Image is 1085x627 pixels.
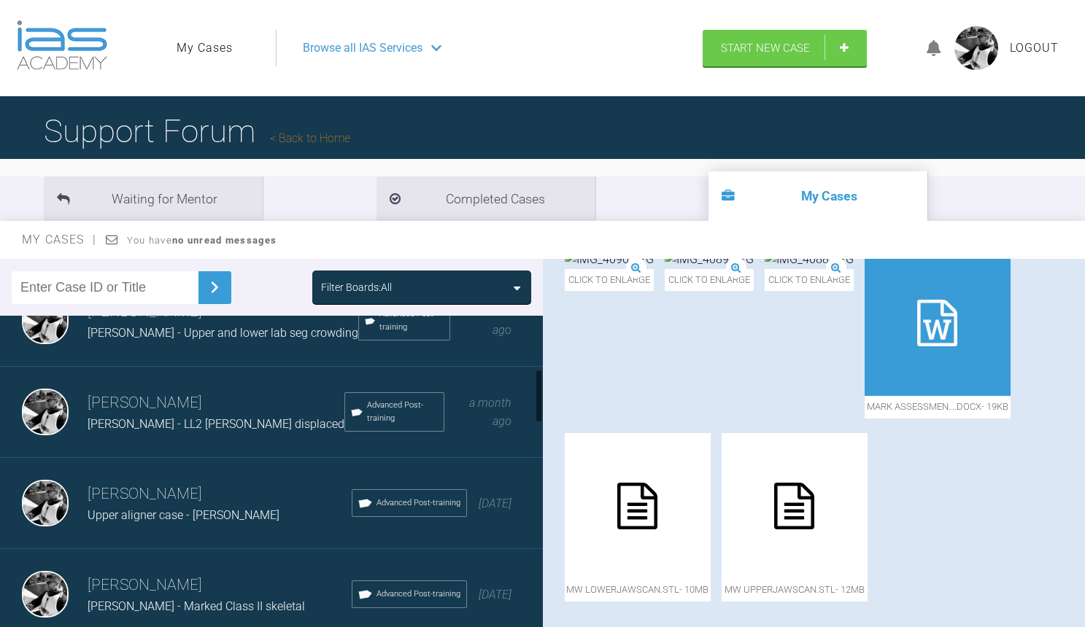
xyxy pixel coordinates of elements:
img: profile.png [954,26,998,70]
img: IMG_4088.JPG [765,250,854,269]
span: Advanced Post-training [379,308,444,334]
span: Mark assessmen….docx - 19KB [865,396,1011,418]
span: Click to enlarge [765,269,854,292]
img: David Birkin [22,297,69,344]
h3: [PERSON_NAME] [88,391,344,416]
div: Filter Boards: All [321,279,392,295]
span: a month ago [469,396,511,429]
span: Upper aligner case - [PERSON_NAME] [88,508,279,522]
span: Start New Case [721,42,810,55]
span: You have [127,235,277,246]
li: Waiting for Mentor [44,176,263,221]
span: [DATE] [479,496,511,510]
h3: [PERSON_NAME] [88,482,352,507]
li: My Cases [708,171,927,221]
span: mw LowerJawScan.stl - 10MB [565,579,711,601]
h3: [PERSON_NAME] [88,573,352,598]
span: Click to enlarge [665,269,754,292]
span: Advanced Post-training [377,496,460,510]
img: chevronRight.28bd32b0.svg [203,276,226,299]
a: My Cases [177,39,233,58]
li: Completed Cases [377,176,595,221]
a: Logout [1010,39,1059,58]
img: IMG_4089.JPG [665,250,754,269]
span: Advanced Post-training [377,588,460,601]
span: Click to enlarge [565,269,654,292]
a: Back to Home [270,131,350,145]
strong: no unread messages [172,235,277,246]
span: My Cases [22,233,97,246]
img: David Birkin [22,480,69,526]
h1: Support Forum [44,106,350,157]
img: David Birkin [22,571,69,618]
span: [PERSON_NAME] - LL2 [PERSON_NAME] displaced [88,417,344,431]
img: logo-light.3e3ef733.png [17,20,107,70]
input: Enter Case ID or Title [12,271,198,304]
img: IMG_4090.JPG [565,250,654,269]
span: [PERSON_NAME] - Upper and lower lab seg crowding [88,326,358,340]
span: Browse all IAS Services [303,39,422,58]
a: Start New Case [703,30,867,66]
span: [PERSON_NAME] - Marked Class II skeletal [88,599,305,613]
img: David Birkin [22,389,69,435]
span: mw UpperJawScan.stl - 12MB [722,579,868,601]
span: [DATE] [479,588,511,601]
span: Advanced Post-training [367,399,438,425]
